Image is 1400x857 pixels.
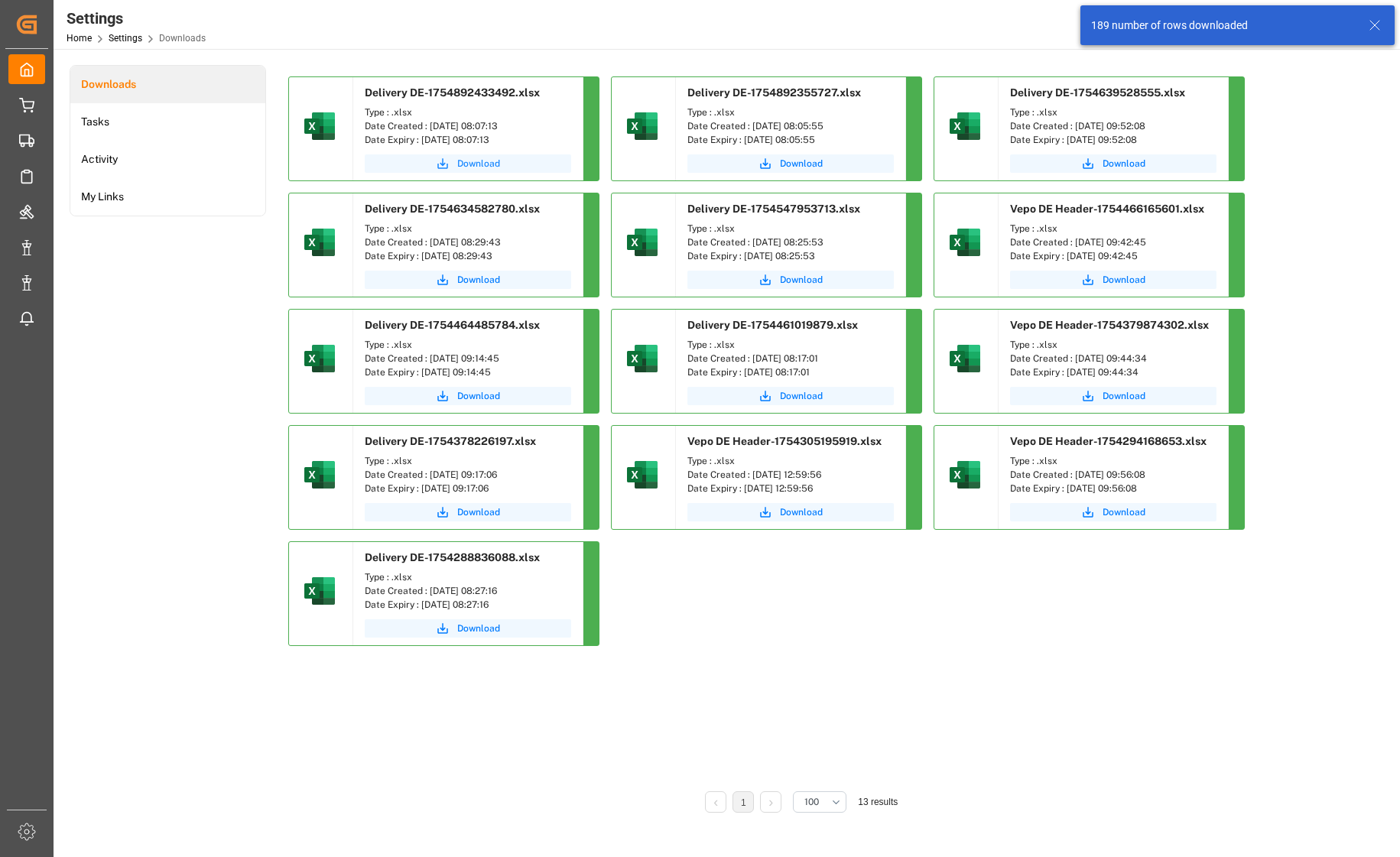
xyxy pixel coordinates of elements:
img: microsoft-excel-2019--v1.png [301,224,338,261]
span: Delivery DE-1754288836088.xlsx [365,551,540,563]
img: microsoft-excel-2019--v1.png [301,573,338,609]
div: Date Expiry : [DATE] 08:27:16 [365,598,571,612]
img: microsoft-excel-2019--v1.png [947,108,983,144]
a: Activity [70,141,265,178]
a: Settings [109,33,142,44]
button: Download [1010,154,1216,173]
span: Download [1103,505,1145,519]
span: Download [780,505,823,519]
span: Download [780,389,823,403]
span: Vepo DE Header-1754466165601.xlsx [1010,203,1204,215]
a: My Links [70,178,265,216]
button: Download [365,387,571,405]
div: Date Created : [DATE] 09:52:08 [1010,119,1216,133]
span: Vepo DE Header-1754379874302.xlsx [1010,319,1209,331]
div: Type : .xlsx [365,454,571,468]
div: Type : .xlsx [365,222,571,235]
span: Delivery DE-1754892433492.xlsx [365,86,540,99]
a: Download [365,619,571,638]
span: Download [1103,273,1145,287]
button: Download [687,503,894,521]
div: Date Expiry : [DATE] 08:05:55 [687,133,894,147]
span: Delivery DE-1754464485784.xlsx [365,319,540,331]
div: Date Created : [DATE] 09:14:45 [365,352,571,365]
div: Date Expiry : [DATE] 12:59:56 [687,482,894,495]
div: Date Expiry : [DATE] 08:07:13 [365,133,571,147]
div: Type : .xlsx [687,222,894,235]
a: 1 [741,797,746,808]
button: open menu [793,791,846,813]
img: microsoft-excel-2019--v1.png [947,456,983,493]
button: Download [365,154,571,173]
div: Type : .xlsx [1010,106,1216,119]
li: 1 [732,791,754,813]
div: Settings [67,7,206,30]
button: Download [687,154,894,173]
div: Date Expiry : [DATE] 08:25:53 [687,249,894,263]
div: Type : .xlsx [1010,338,1216,352]
span: Vepo DE Header-1754294168653.xlsx [1010,435,1207,447]
span: Download [1103,157,1145,170]
img: microsoft-excel-2019--v1.png [301,340,338,377]
button: Download [1010,503,1216,521]
span: Download [457,273,500,287]
img: microsoft-excel-2019--v1.png [624,108,661,144]
img: microsoft-excel-2019--v1.png [624,224,661,261]
img: microsoft-excel-2019--v1.png [947,224,983,261]
span: Download [457,505,500,519]
button: Download [1010,387,1216,405]
button: Download [365,503,571,521]
div: Date Expiry : [DATE] 09:42:45 [1010,249,1216,263]
li: Next Page [760,791,781,813]
div: Date Expiry : [DATE] 09:14:45 [365,365,571,379]
span: Download [780,273,823,287]
button: Download [1010,271,1216,289]
div: Date Expiry : [DATE] 09:56:08 [1010,482,1216,495]
div: Type : .xlsx [365,570,571,584]
span: Vepo DE Header-1754305195919.xlsx [687,435,882,447]
li: Previous Page [705,791,726,813]
div: Date Expiry : [DATE] 09:52:08 [1010,133,1216,147]
div: Date Created : [DATE] 09:44:34 [1010,352,1216,365]
span: Delivery DE-1754378226197.xlsx [365,435,536,447]
img: microsoft-excel-2019--v1.png [947,340,983,377]
span: Download [457,389,500,403]
div: 189 number of rows downloaded [1091,18,1354,34]
li: Downloads [70,66,265,103]
div: Type : .xlsx [687,454,894,468]
button: Download [365,271,571,289]
span: Delivery DE-1754461019879.xlsx [687,319,858,331]
div: Date Created : [DATE] 09:17:06 [365,468,571,482]
span: Download [1103,389,1145,403]
img: microsoft-excel-2019--v1.png [301,456,338,493]
div: Date Created : [DATE] 08:05:55 [687,119,894,133]
button: Download [687,271,894,289]
img: microsoft-excel-2019--v1.png [624,456,661,493]
div: Date Expiry : [DATE] 08:17:01 [687,365,894,379]
a: Home [67,33,92,44]
div: Date Expiry : [DATE] 08:29:43 [365,249,571,263]
div: Type : .xlsx [365,338,571,352]
a: Tasks [70,103,265,141]
div: Date Created : [DATE] 08:29:43 [365,235,571,249]
div: Type : .xlsx [1010,222,1216,235]
a: Download [687,387,894,405]
div: Date Created : [DATE] 09:56:08 [1010,468,1216,482]
div: Type : .xlsx [1010,454,1216,468]
div: Date Created : [DATE] 09:42:45 [1010,235,1216,249]
span: 100 [804,795,819,809]
div: Date Expiry : [DATE] 09:17:06 [365,482,571,495]
div: Date Created : [DATE] 12:59:56 [687,468,894,482]
span: Delivery DE-1754634582780.xlsx [365,203,540,215]
span: Delivery DE-1754892355727.xlsx [687,86,861,99]
div: Date Created : [DATE] 08:07:13 [365,119,571,133]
